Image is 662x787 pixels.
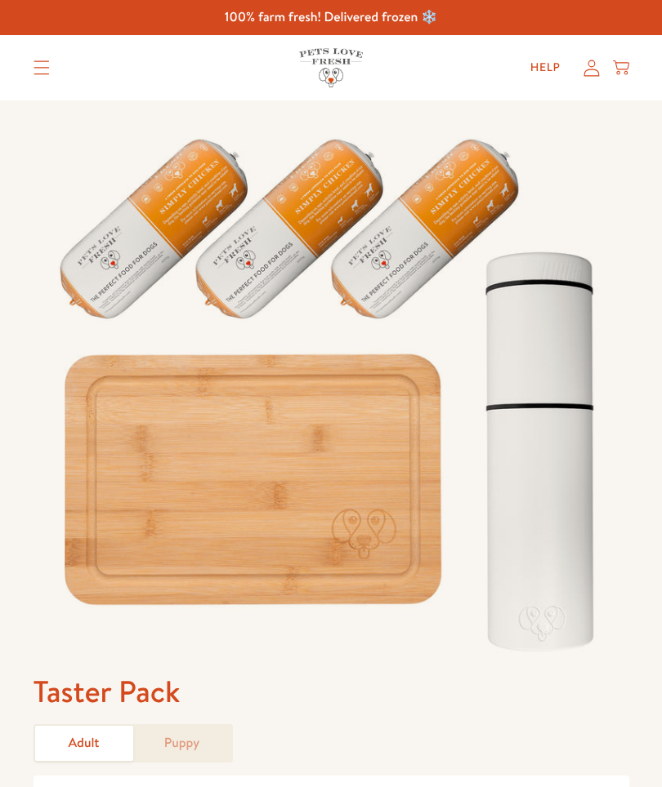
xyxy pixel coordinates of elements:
img: Pets Love Fresh [299,48,363,87]
summary: Translation missing: en.sections.header.menu [20,47,63,88]
a: Help [517,51,574,84]
iframe: Gorgias live chat messenger [580,710,646,771]
a: Adult [35,726,133,761]
img: Taster Pack - Adult [34,100,629,672]
h1: Taster Pack [34,672,629,711]
a: Puppy [133,726,231,761]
